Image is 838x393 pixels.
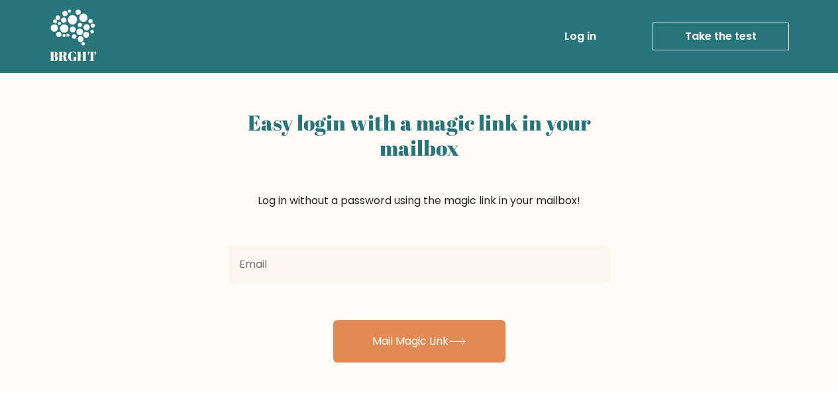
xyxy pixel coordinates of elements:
[50,48,97,64] h5: BRGHT
[229,105,610,241] div: Log in without a password using the magic link in your mailbox!
[50,5,97,68] a: BRGHT
[559,23,602,50] a: Log in
[229,246,610,283] input: Email
[653,23,789,50] a: Take the test
[229,110,610,161] h2: Easy login with a magic link in your mailbox
[333,320,505,363] button: Mail Magic Link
